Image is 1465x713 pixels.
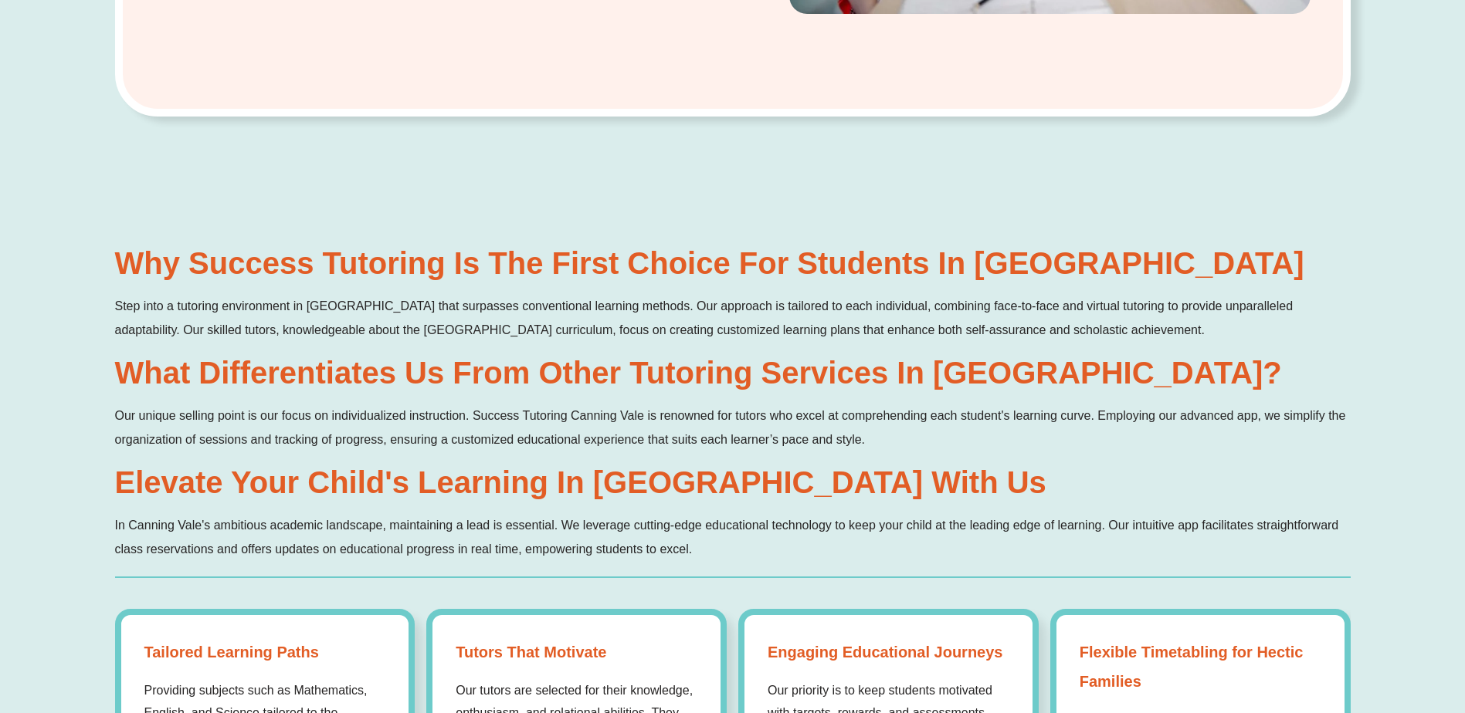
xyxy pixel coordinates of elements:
[115,357,1351,388] h2: What Differentiates Us from Other Tutoring Services in [GEOGRAPHIC_DATA]?
[115,248,1351,279] h2: Why Success Tutoring is the First Choice for Students in [GEOGRAPHIC_DATA]
[115,513,1351,561] p: In Canning Vale's ambitious academic landscape, maintaining a lead is essential. We leverage cutt...
[1080,638,1321,695] strong: Flexible Timetabling for Hectic Families
[115,294,1351,342] p: Step into a tutoring environment in [GEOGRAPHIC_DATA] that surpasses conventional learning method...
[456,638,697,667] strong: Tutors That Motivate
[768,638,1009,667] strong: Engaging Educational Journeys
[144,638,386,667] strong: Tailored Learning Paths
[1208,539,1465,713] iframe: Chat Widget
[115,467,1351,498] h2: Elevate Your Child's Learning in [GEOGRAPHIC_DATA] with Us
[115,404,1351,451] p: Our unique selling point is our focus on individualized instruction. Success Tutoring Canning Val...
